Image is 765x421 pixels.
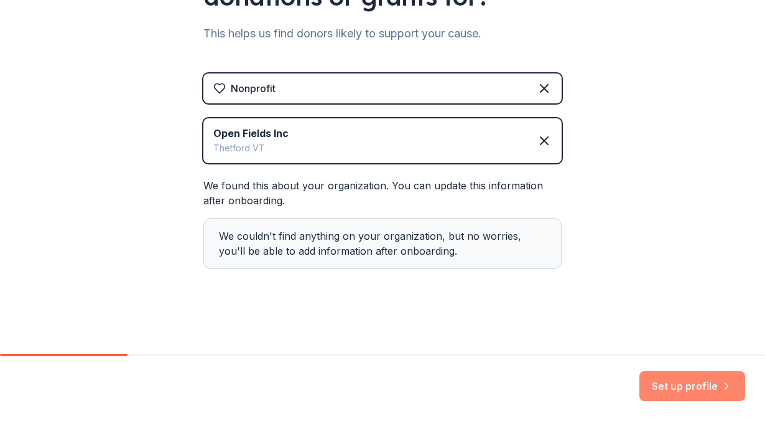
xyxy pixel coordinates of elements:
[213,126,289,141] div: Open Fields Inc
[203,218,562,269] div: We couldn't find anything on your organization, but no worries, you'll be able to add information...
[231,81,276,96] div: Nonprofit
[213,141,289,156] div: Thetford VT
[639,371,745,401] button: Set up profile
[203,24,562,44] div: This helps us find donors likely to support your cause.
[203,178,562,269] div: We found this about your organization. You can update this information after onboarding.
